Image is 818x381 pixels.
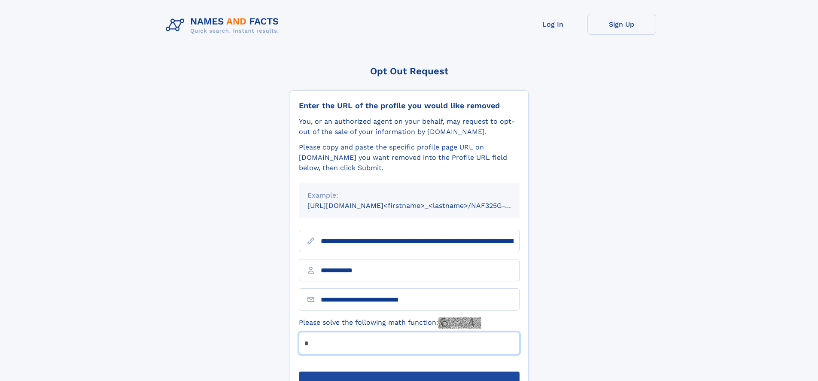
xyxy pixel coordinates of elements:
[162,14,286,37] img: Logo Names and Facts
[587,14,656,35] a: Sign Up
[519,14,587,35] a: Log In
[299,317,481,329] label: Please solve the following math function:
[307,201,536,210] small: [URL][DOMAIN_NAME]<firstname>_<lastname>/NAF325G-xxxxxxxx
[290,66,529,76] div: Opt Out Request
[299,116,520,137] div: You, or an authorized agent on your behalf, may request to opt-out of the sale of your informatio...
[299,142,520,173] div: Please copy and paste the specific profile page URL on [DOMAIN_NAME] you want removed into the Pr...
[307,190,511,201] div: Example:
[299,101,520,110] div: Enter the URL of the profile you would like removed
